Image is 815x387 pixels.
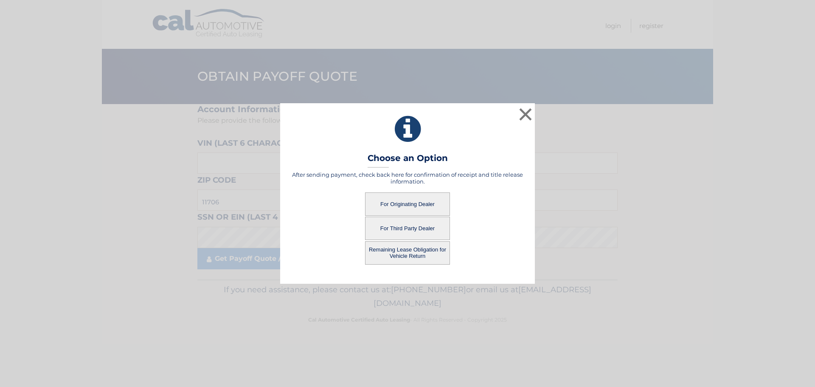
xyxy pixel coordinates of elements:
button: Remaining Lease Obligation for Vehicle Return [365,241,450,265]
button: For Originating Dealer [365,192,450,216]
button: For Third Party Dealer [365,217,450,240]
h5: After sending payment, check back here for confirmation of receipt and title release information. [291,171,524,185]
button: × [517,106,534,123]
h3: Choose an Option [368,153,448,168]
